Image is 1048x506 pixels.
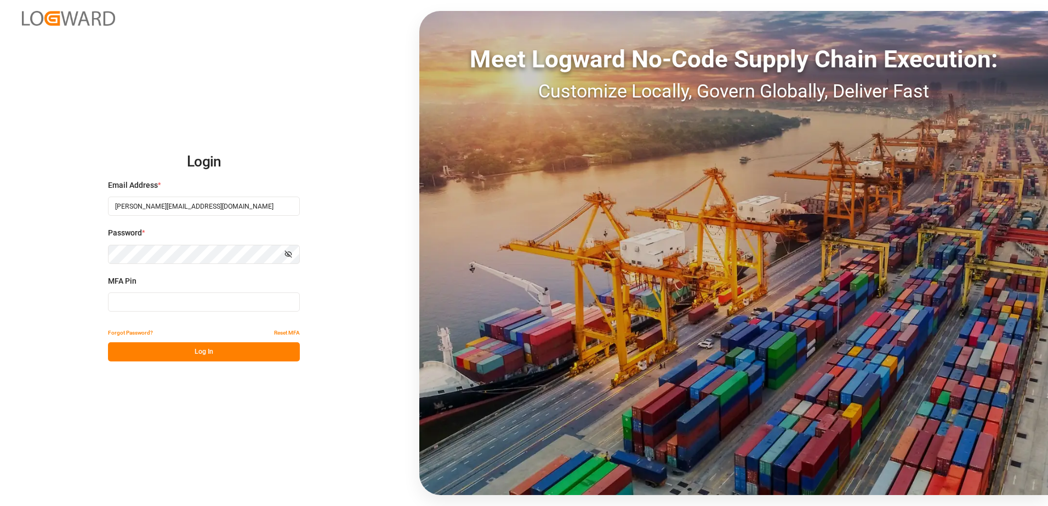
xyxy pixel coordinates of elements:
span: Password [108,227,142,239]
input: Enter your email [108,197,300,216]
span: MFA Pin [108,275,136,287]
button: Log In [108,342,300,361]
h2: Login [108,145,300,180]
span: Email Address [108,180,158,191]
div: Customize Locally, Govern Globally, Deliver Fast [419,77,1048,105]
button: Reset MFA [274,323,300,342]
button: Forgot Password? [108,323,153,342]
img: Logward_new_orange.png [22,11,115,26]
div: Meet Logward No-Code Supply Chain Execution: [419,41,1048,77]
